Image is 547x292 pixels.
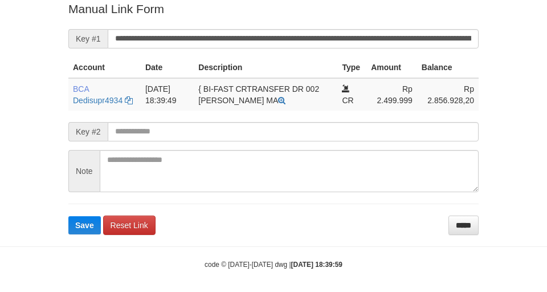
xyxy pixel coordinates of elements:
a: Reset Link [103,216,156,235]
a: Dedisupr4934 [73,96,123,105]
strong: [DATE] 18:39:59 [291,261,342,269]
th: Amount [366,57,417,78]
th: Balance [417,57,479,78]
span: Key #2 [68,122,108,141]
span: CR [342,96,353,105]
span: Reset Link [111,221,148,230]
th: Description [194,57,337,78]
td: { BI-FAST CRTRANSFER DR 002 [PERSON_NAME] MA [194,78,337,111]
td: Rp 2.499.999 [366,78,417,111]
th: Type [337,57,366,78]
span: Note [68,150,100,192]
span: BCA [73,84,89,94]
p: Manual Link Form [68,1,479,17]
th: Account [68,57,141,78]
td: Rp 2.856.928,20 [417,78,479,111]
small: code © [DATE]-[DATE] dwg | [205,261,342,269]
th: Date [141,57,194,78]
td: [DATE] 18:39:49 [141,78,194,111]
span: Save [75,221,94,230]
span: Key #1 [68,29,108,48]
button: Save [68,216,101,234]
a: Copy Dedisupr4934 to clipboard [125,96,133,105]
